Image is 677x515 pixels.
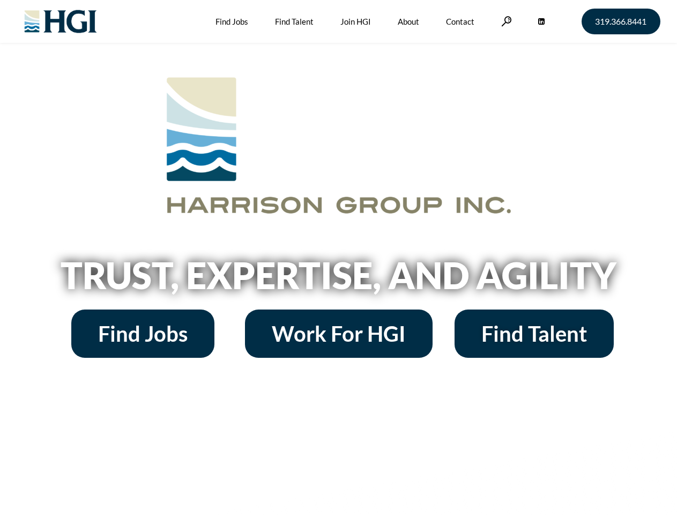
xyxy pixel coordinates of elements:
span: Work For HGI [272,323,406,344]
h2: Trust, Expertise, and Agility [33,257,644,293]
a: Find Talent [455,310,614,358]
a: Search [501,16,512,26]
span: Find Talent [481,323,587,344]
a: 319.366.8441 [582,9,660,34]
span: Find Jobs [98,323,188,344]
a: Work For HGI [245,310,433,358]
a: Find Jobs [71,310,214,358]
span: 319.366.8441 [595,17,646,26]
